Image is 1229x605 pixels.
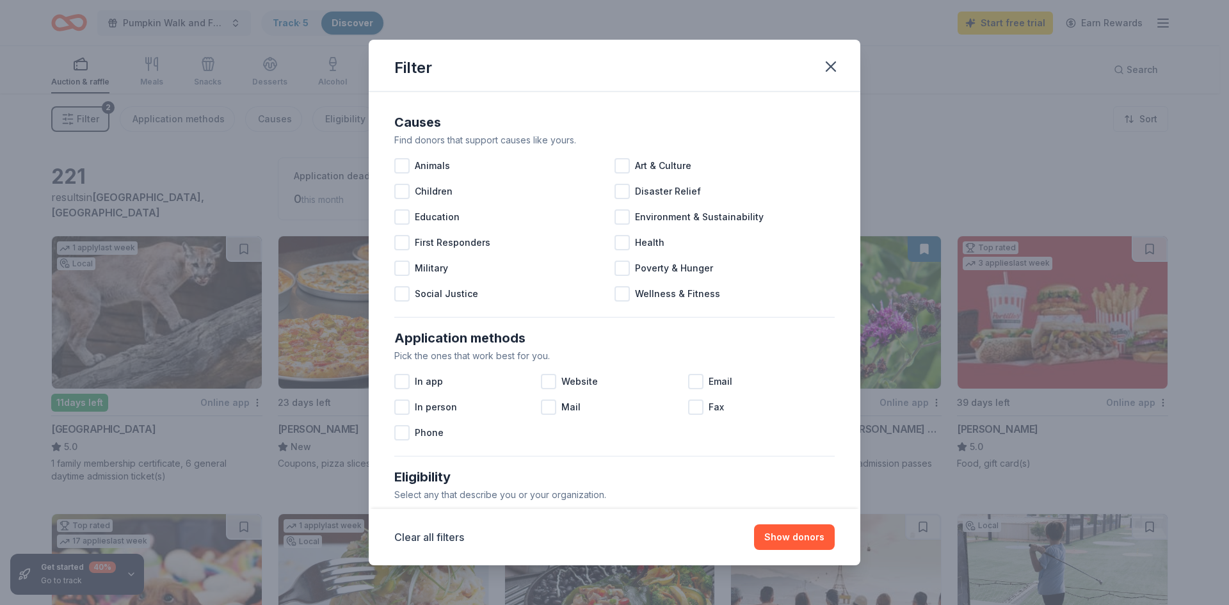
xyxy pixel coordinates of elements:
[394,58,432,78] div: Filter
[394,112,835,133] div: Causes
[394,467,835,487] div: Eligibility
[635,209,764,225] span: Environment & Sustainability
[415,286,478,302] span: Social Justice
[635,286,720,302] span: Wellness & Fitness
[394,529,464,545] button: Clear all filters
[394,348,835,364] div: Pick the ones that work best for you.
[635,158,691,173] span: Art & Culture
[415,261,448,276] span: Military
[394,328,835,348] div: Application methods
[415,184,453,199] span: Children
[635,261,713,276] span: Poverty & Hunger
[415,425,444,440] span: Phone
[415,209,460,225] span: Education
[561,399,581,415] span: Mail
[754,524,835,550] button: Show donors
[394,133,835,148] div: Find donors that support causes like yours.
[635,184,701,199] span: Disaster Relief
[415,399,457,415] span: In person
[561,374,598,389] span: Website
[415,158,450,173] span: Animals
[394,487,835,503] div: Select any that describe you or your organization.
[709,399,724,415] span: Fax
[415,235,490,250] span: First Responders
[635,235,664,250] span: Health
[415,374,443,389] span: In app
[709,374,732,389] span: Email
